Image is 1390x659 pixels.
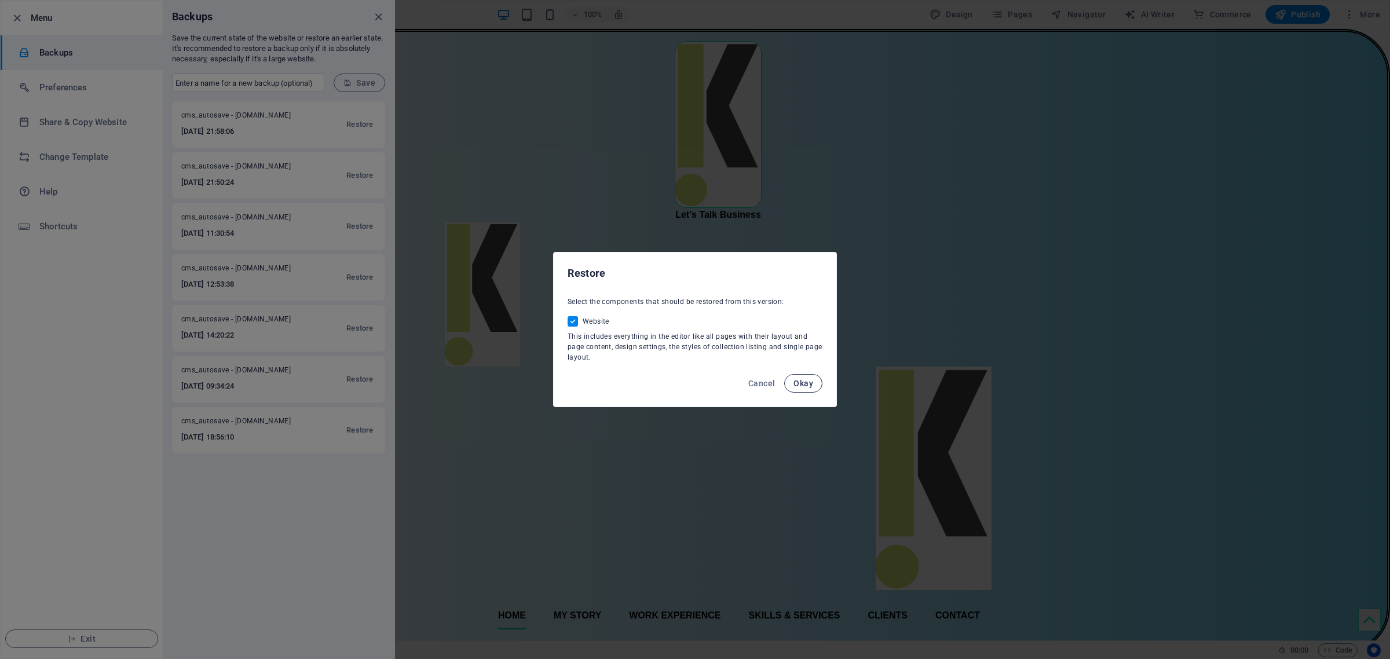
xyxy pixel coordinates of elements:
[793,379,813,388] span: Okay
[784,374,822,393] button: Okay
[748,379,775,388] span: Cancel
[744,374,780,393] button: Cancel
[568,266,822,280] h2: Restore
[568,332,822,361] span: This includes everything in the editor like all pages with their layout and page content, design ...
[568,298,784,306] span: Select the components that should be restored from this version:
[583,317,609,326] span: Website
